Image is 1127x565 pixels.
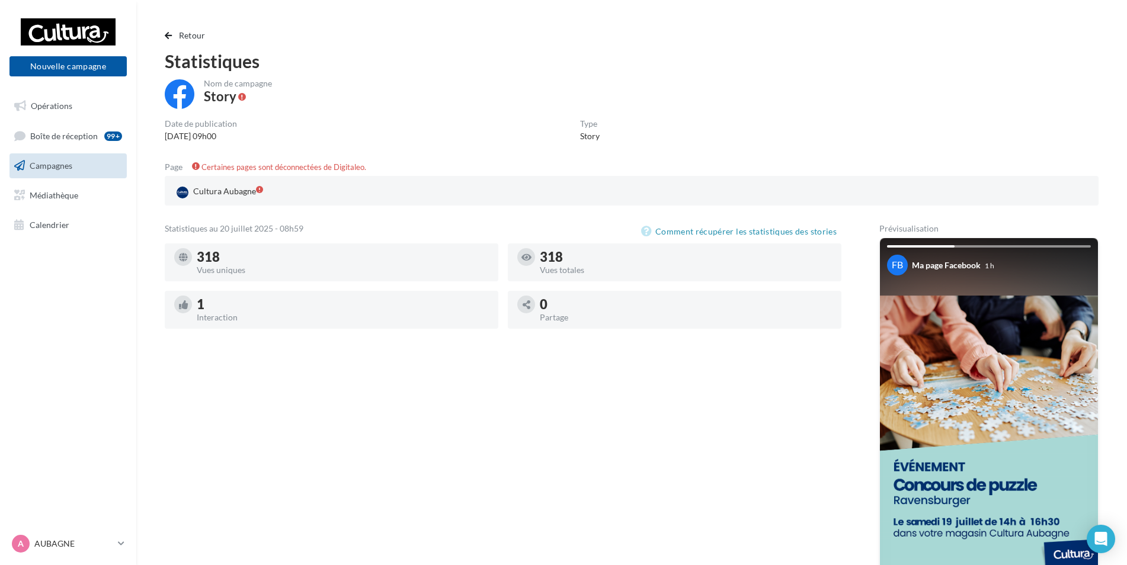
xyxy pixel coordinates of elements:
div: Page [165,163,192,171]
p: AUBAGNE [34,538,113,550]
div: Prévisualisation [879,224,1099,233]
div: Vues uniques [197,266,489,274]
a: Opérations [7,94,129,118]
span: Calendrier [30,219,69,229]
div: Statistiques [165,52,1099,70]
div: Open Intercom Messenger [1087,525,1115,553]
span: Campagnes [30,160,72,171]
div: Cultura Aubagne [174,183,265,201]
div: Partage [540,313,832,322]
button: Comment récupérer les statistiques des stories [641,224,841,239]
a: Médiathèque [7,183,129,208]
span: Médiathèque [30,190,78,200]
a: A AUBAGNE [9,532,127,555]
a: Cultura Aubagne [174,183,479,201]
button: Nouvelle campagne [9,56,127,76]
div: 1 [197,298,489,311]
div: Story [580,130,600,142]
span: Opérations [31,101,72,111]
a: Boîte de réception99+ [7,123,129,149]
div: 1 h [985,261,994,271]
div: 99+ [104,131,122,141]
span: Boîte de réception [30,130,98,140]
div: Vues totales [540,266,832,274]
div: 318 [540,251,832,264]
div: 0 [540,298,832,311]
div: FB [887,255,908,275]
div: Type [580,120,600,128]
span: Retour [179,30,206,40]
div: Interaction [197,313,489,322]
div: [DATE] 09h00 [165,130,237,142]
div: Story [204,90,236,103]
a: Campagnes [7,153,129,178]
div: Nom de campagne [204,79,272,88]
button: Retour [165,28,210,43]
a: Calendrier [7,213,129,237]
span: A [18,538,24,550]
div: Ma page Facebook [912,259,981,271]
span: Certaines pages sont déconnectées de Digitaleo. [201,162,366,172]
div: Date de publication [165,120,237,128]
div: Statistiques au 20 juillet 2025 - 08h59 [165,224,641,239]
div: 318 [197,251,489,264]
